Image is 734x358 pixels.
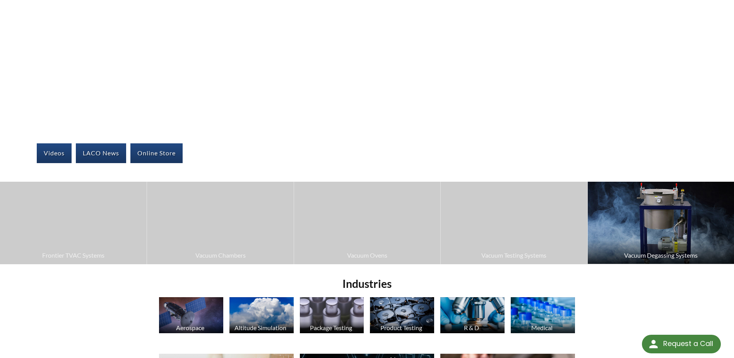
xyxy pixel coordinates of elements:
[511,297,575,333] img: Medication Bottles image
[156,277,578,291] h2: Industries
[511,297,575,335] a: Medical Medication Bottles image
[158,324,222,331] div: Aerospace
[440,297,505,335] a: R & D Microscope image
[370,297,434,333] img: Hard Drives image
[588,182,734,264] img: Degassing System image
[445,250,583,260] span: Vacuum Testing Systems
[300,297,364,335] a: Package Testing Perfume Bottles image
[440,297,505,333] img: Microscope image
[663,335,713,353] div: Request a Call
[300,297,364,333] img: Perfume Bottles image
[151,250,289,260] span: Vacuum Chambers
[588,182,734,264] a: Vacuum Degassing Systems
[228,324,293,331] div: Altitude Simulation
[229,297,294,333] img: Altitude Simulation, Clouds
[147,182,293,264] a: Vacuum Chambers
[294,182,440,264] a: Vacuum Ovens
[369,324,433,331] div: Product Testing
[592,250,730,260] span: Vacuum Degassing Systems
[159,297,223,333] img: Satellite image
[642,335,721,353] div: Request a Call
[159,297,223,335] a: Aerospace Satellite image
[130,143,183,163] a: Online Store
[37,143,72,163] a: Videos
[229,297,294,335] a: Altitude Simulation Altitude Simulation, Clouds
[76,143,126,163] a: LACO News
[647,338,660,350] img: round button
[4,250,143,260] span: Frontier TVAC Systems
[298,250,436,260] span: Vacuum Ovens
[439,324,504,331] div: R & D
[510,324,574,331] div: Medical
[370,297,434,335] a: Product Testing Hard Drives image
[441,182,587,264] a: Vacuum Testing Systems
[299,324,363,331] div: Package Testing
